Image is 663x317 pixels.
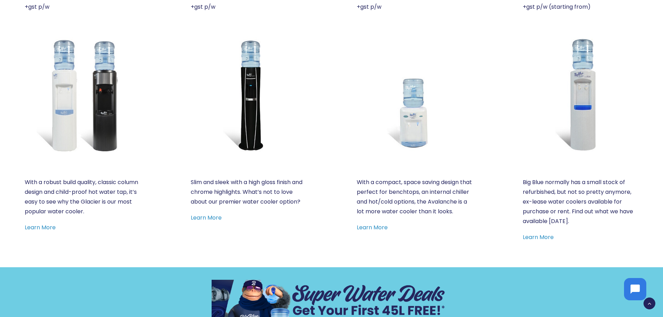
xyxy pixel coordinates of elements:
[191,177,306,207] p: Slim and sleek with a high gloss finish and chrome highlights. What’s not to love about our premi...
[357,223,388,231] a: Learn More
[357,2,472,12] p: +gst p/w
[25,2,140,12] p: +gst p/w
[523,2,638,12] p: +gst p/w (starting from)
[191,2,306,12] p: +gst p/w
[25,223,56,231] a: Learn More
[523,37,638,152] a: Refurbished
[523,177,638,226] p: Big Blue normally has a small stock of refurbished, but not so pretty anymore, ex-lease water coo...
[25,177,140,216] p: With a robust build quality, classic column design and child-proof hot water tap, it’s easy to se...
[523,233,554,241] a: Learn More
[357,37,472,152] a: Benchtop Avalanche
[357,177,472,216] p: With a compact, space saving design that perfect for benchtops, an internal chiller and hot/cold ...
[191,37,306,152] a: Everest Elite
[505,271,653,307] iframe: Chatbot
[191,214,222,222] a: Learn More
